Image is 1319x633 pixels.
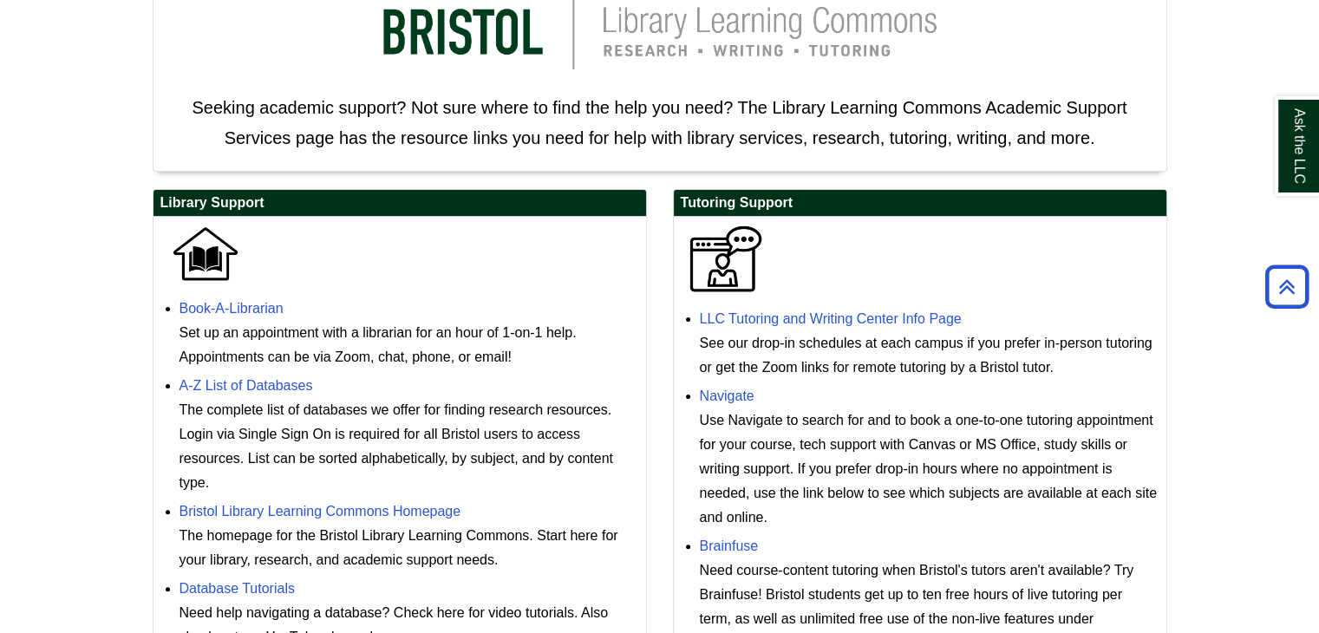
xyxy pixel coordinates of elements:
a: Navigate [700,388,754,403]
a: Bristol Library Learning Commons Homepage [180,504,461,519]
h2: Library Support [153,190,646,217]
a: Book-A-Librarian [180,301,284,316]
a: Brainfuse [700,538,759,553]
span: Seeking academic support? Not sure where to find the help you need? The Library Learning Commons ... [192,98,1126,147]
h2: Tutoring Support [674,190,1166,217]
a: Database Tutorials [180,581,295,596]
a: LLC Tutoring and Writing Center Info Page [700,311,962,326]
div: The homepage for the Bristol Library Learning Commons. Start here for your library, research, and... [180,524,637,572]
div: Set up an appointment with a librarian for an hour of 1-on-1 help. Appointments can be via Zoom, ... [180,321,637,369]
a: A-Z List of Databases [180,378,313,393]
div: Use Navigate to search for and to book a one-to-one tutoring appointment for your course, tech su... [700,408,1158,530]
div: The complete list of databases we offer for finding research resources. Login via Single Sign On ... [180,398,637,495]
a: Back to Top [1259,275,1315,298]
div: See our drop-in schedules at each campus if you prefer in-person tutoring or get the Zoom links f... [700,331,1158,380]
